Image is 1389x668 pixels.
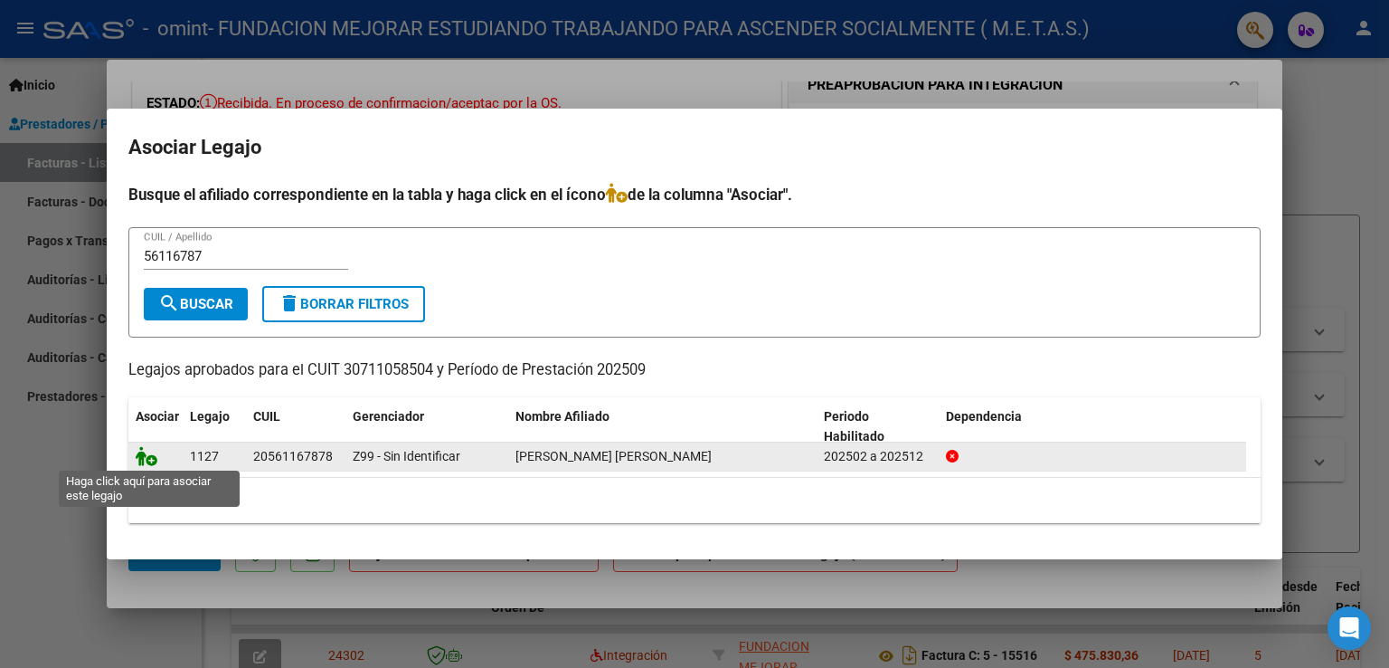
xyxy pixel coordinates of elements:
[190,409,230,424] span: Legajo
[353,449,460,463] span: Z99 - Sin Identificar
[158,296,233,312] span: Buscar
[128,359,1261,382] p: Legajos aprobados para el CUIT 30711058504 y Período de Prestación 202509
[183,397,246,457] datatable-header-cell: Legajo
[508,397,817,457] datatable-header-cell: Nombre Afiliado
[253,446,333,467] div: 20561167878
[262,286,425,322] button: Borrar Filtros
[158,292,180,314] mat-icon: search
[136,409,179,424] span: Asociar
[246,397,345,457] datatable-header-cell: CUIL
[515,449,712,463] span: RIVERO MEDINA JUAN CRUZ
[144,288,248,320] button: Buscar
[817,397,939,457] datatable-header-cell: Periodo Habilitado
[824,446,931,467] div: 202502 a 202512
[279,292,300,314] mat-icon: delete
[253,409,280,424] span: CUIL
[353,409,424,424] span: Gerenciador
[279,296,409,312] span: Borrar Filtros
[1328,606,1371,650] div: Open Intercom Messenger
[946,409,1022,424] span: Dependencia
[190,449,219,463] span: 1127
[345,397,508,457] datatable-header-cell: Gerenciador
[824,409,884,444] span: Periodo Habilitado
[939,397,1247,457] datatable-header-cell: Dependencia
[128,183,1261,206] h4: Busque el afiliado correspondiente en la tabla y haga click en el ícono de la columna "Asociar".
[128,397,183,457] datatable-header-cell: Asociar
[128,478,1261,523] div: 1 registros
[515,409,609,424] span: Nombre Afiliado
[128,130,1261,165] h2: Asociar Legajo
